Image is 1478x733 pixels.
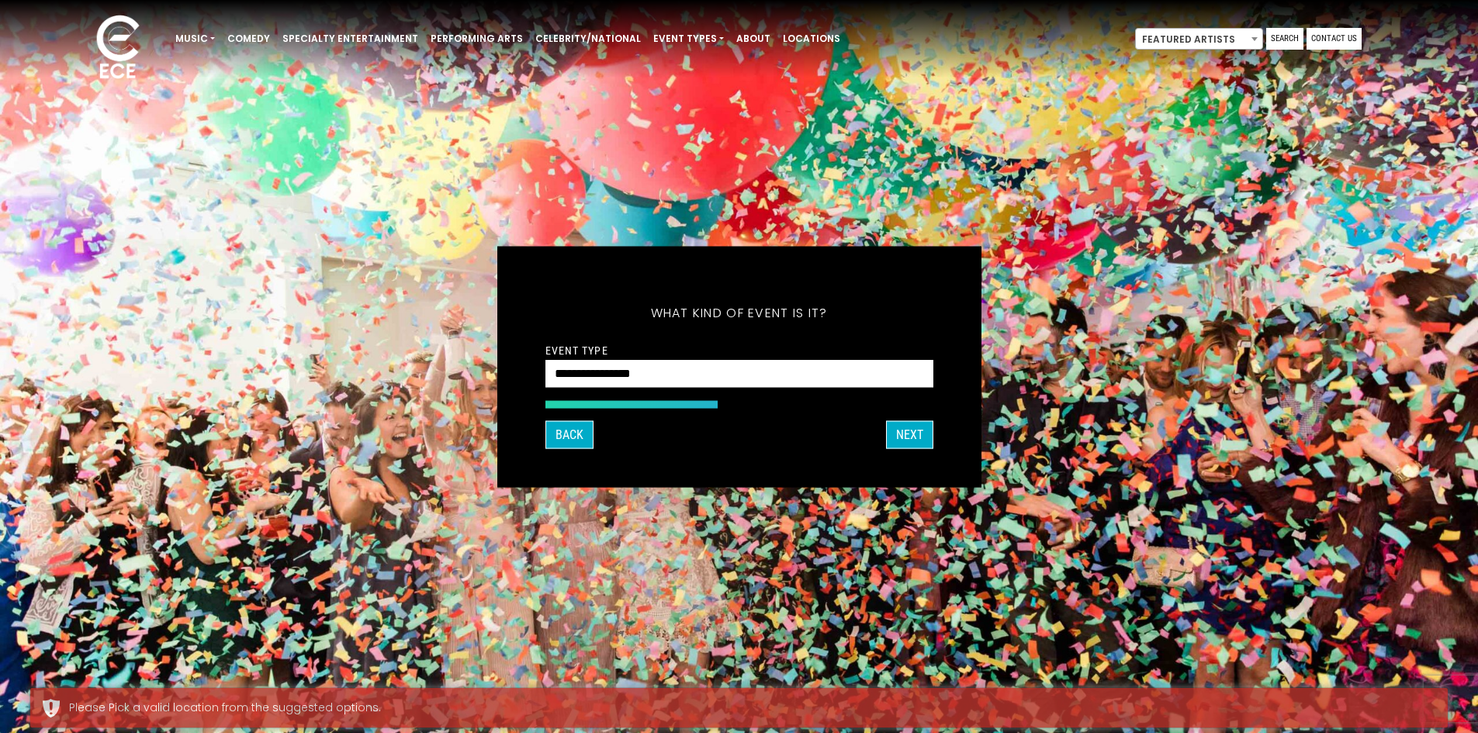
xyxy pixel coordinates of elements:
[221,26,276,52] a: Comedy
[276,26,424,52] a: Specialty Entertainment
[545,285,933,341] h5: What kind of event is it?
[1266,28,1303,50] a: Search
[169,26,221,52] a: Music
[529,26,647,52] a: Celebrity/National
[545,343,608,357] label: Event Type
[545,420,594,448] button: Back
[424,26,529,52] a: Performing Arts
[777,26,846,52] a: Locations
[79,11,157,86] img: ece_new_logo_whitev2-1.png
[730,26,777,52] a: About
[1307,28,1362,50] a: Contact Us
[69,700,1436,716] div: Please Pick a valid location from the suggested options.
[886,420,933,448] button: Next
[647,26,730,52] a: Event Types
[1135,28,1263,50] span: Featured Artists
[1136,29,1262,50] span: Featured Artists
